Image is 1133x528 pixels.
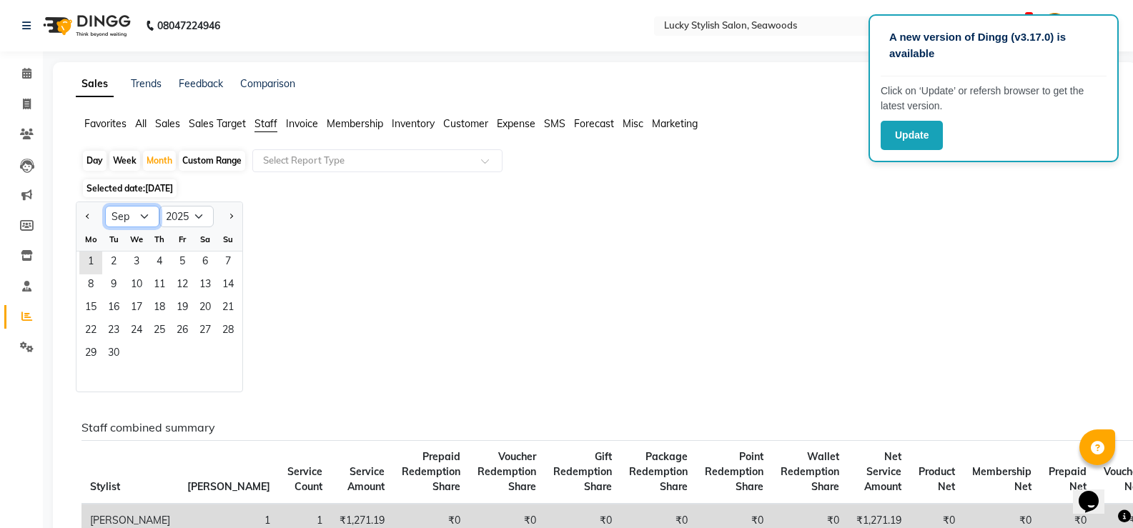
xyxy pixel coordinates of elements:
[544,117,565,130] span: SMS
[82,205,94,228] button: Previous month
[705,450,763,493] span: Point Redemption Share
[217,274,239,297] span: 14
[881,121,943,150] button: Update
[84,117,127,130] span: Favorites
[79,274,102,297] span: 8
[194,274,217,297] span: 13
[443,117,488,130] span: Customer
[157,6,220,46] b: 08047224946
[1025,12,1033,22] span: 2
[1042,13,1067,38] img: Admin
[1073,471,1119,514] iframe: chat widget
[79,228,102,251] div: Mo
[36,6,134,46] img: logo
[972,465,1031,493] span: Membership Net
[81,421,1102,434] h6: Staff combined summary
[125,228,148,251] div: We
[194,320,217,343] span: 27
[194,274,217,297] div: Saturday, September 13, 2025
[629,450,688,493] span: Package Redemption Share
[125,320,148,343] div: Wednesday, September 24, 2025
[287,465,322,493] span: Service Count
[919,465,955,493] span: Product Net
[102,320,125,343] span: 23
[553,450,612,493] span: Gift Redemption Share
[148,274,171,297] div: Thursday, September 11, 2025
[194,251,217,274] div: Saturday, September 6, 2025
[125,297,148,320] div: Wednesday, September 17, 2025
[131,77,162,90] a: Trends
[240,77,295,90] a: Comparison
[217,251,239,274] div: Sunday, September 7, 2025
[79,297,102,320] div: Monday, September 15, 2025
[217,251,239,274] span: 7
[217,320,239,343] div: Sunday, September 28, 2025
[171,251,194,274] span: 5
[148,228,171,251] div: Th
[102,320,125,343] div: Tuesday, September 23, 2025
[881,84,1107,114] p: Click on ‘Update’ or refersh browser to get the latest version.
[79,320,102,343] span: 22
[574,117,614,130] span: Forecast
[102,274,125,297] div: Tuesday, September 9, 2025
[148,274,171,297] span: 11
[623,117,643,130] span: Misc
[102,343,125,366] span: 30
[125,274,148,297] span: 10
[189,117,246,130] span: Sales Target
[187,480,270,493] span: [PERSON_NAME]
[102,297,125,320] span: 16
[148,251,171,274] div: Thursday, September 4, 2025
[194,297,217,320] span: 20
[225,205,237,228] button: Next month
[102,251,125,274] div: Tuesday, September 2, 2025
[402,450,460,493] span: Prepaid Redemption Share
[102,228,125,251] div: Tu
[179,151,245,171] div: Custom Range
[347,465,385,493] span: Service Amount
[171,297,194,320] div: Friday, September 19, 2025
[135,117,147,130] span: All
[217,297,239,320] span: 21
[148,320,171,343] div: Thursday, September 25, 2025
[171,274,194,297] span: 12
[125,297,148,320] span: 17
[171,320,194,343] div: Friday, September 26, 2025
[171,274,194,297] div: Friday, September 12, 2025
[83,179,177,197] span: Selected date:
[125,251,148,274] span: 3
[148,297,171,320] span: 18
[79,274,102,297] div: Monday, September 8, 2025
[148,297,171,320] div: Thursday, September 18, 2025
[102,251,125,274] span: 2
[171,228,194,251] div: Fr
[217,297,239,320] div: Sunday, September 21, 2025
[194,320,217,343] div: Saturday, September 27, 2025
[327,117,383,130] span: Membership
[889,29,1098,61] p: A new version of Dingg (v3.17.0) is available
[171,320,194,343] span: 26
[155,117,180,130] span: Sales
[102,297,125,320] div: Tuesday, September 16, 2025
[217,228,239,251] div: Su
[171,251,194,274] div: Friday, September 5, 2025
[79,320,102,343] div: Monday, September 22, 2025
[652,117,698,130] span: Marketing
[90,480,120,493] span: Stylist
[171,297,194,320] span: 19
[194,251,217,274] span: 6
[79,343,102,366] span: 29
[102,343,125,366] div: Tuesday, September 30, 2025
[145,183,173,194] span: [DATE]
[79,343,102,366] div: Monday, September 29, 2025
[83,151,107,171] div: Day
[781,450,839,493] span: Wallet Redemption Share
[159,206,214,227] select: Select year
[148,251,171,274] span: 4
[194,228,217,251] div: Sa
[1049,465,1087,493] span: Prepaid Net
[478,450,536,493] span: Voucher Redemption Share
[286,117,318,130] span: Invoice
[392,117,435,130] span: Inventory
[148,320,171,343] span: 25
